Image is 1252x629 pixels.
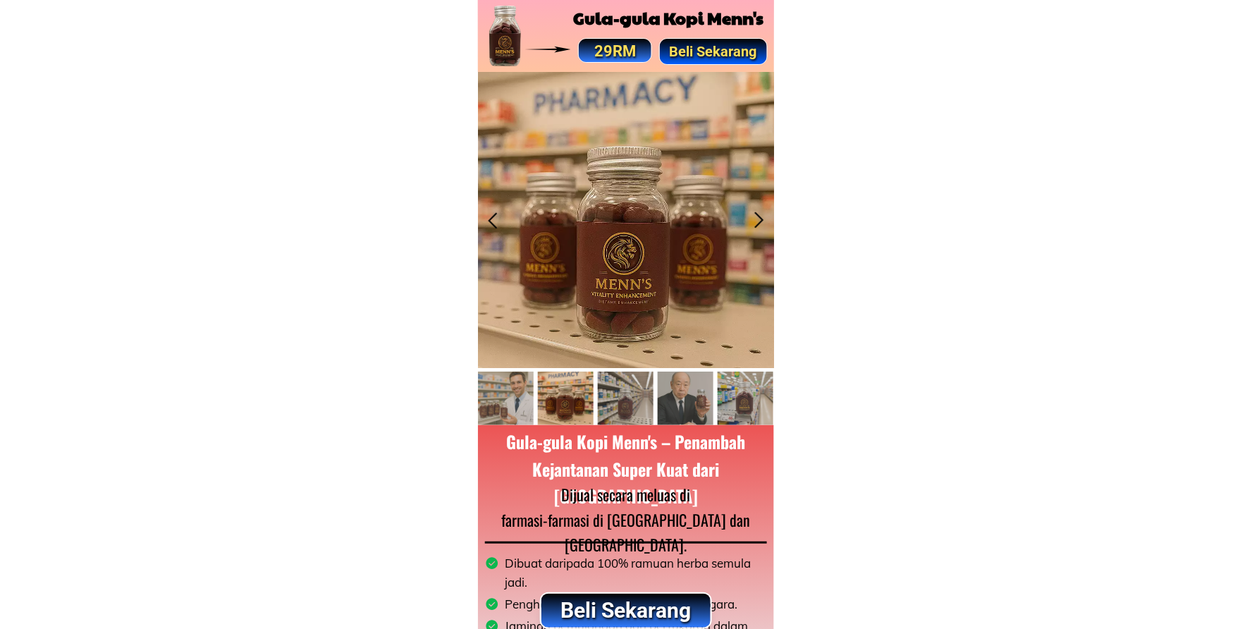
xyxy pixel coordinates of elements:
[659,39,767,64] p: Beli Sekarang
[482,482,770,557] div: Dijual secara meluas di farmasi-farmasi di [GEOGRAPHIC_DATA] dan [GEOGRAPHIC_DATA].
[541,594,711,628] p: Beli Sekarang
[570,4,768,31] h2: Gula-gula Kopi Menn's
[493,428,760,509] h2: Gula-gula Kopi Menn's – Penambah Kejantanan Super Kuat dari [GEOGRAPHIC_DATA]
[485,594,771,616] li: Penghantaran percuma ke seluruh negara.
[485,554,771,594] li: Dibuat daripada 100% ramuan herba semula jadi.
[579,39,651,63] p: 29RM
